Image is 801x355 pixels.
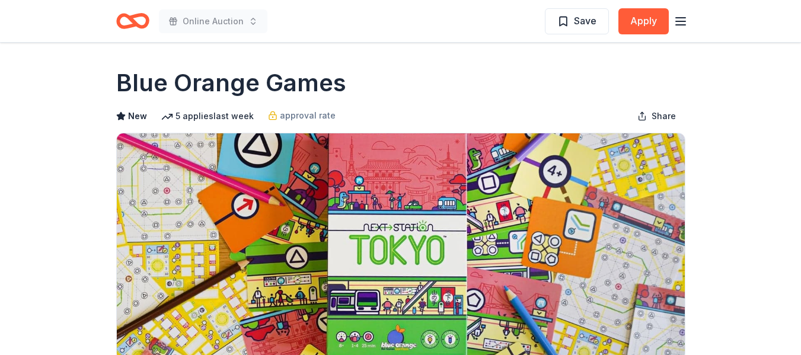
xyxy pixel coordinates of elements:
[116,66,346,100] h1: Blue Orange Games
[268,108,336,123] a: approval rate
[545,8,609,34] button: Save
[161,109,254,123] div: 5 applies last week
[618,8,669,34] button: Apply
[183,14,244,28] span: Online Auction
[574,13,596,28] span: Save
[116,7,149,35] a: Home
[128,109,147,123] span: New
[628,104,685,128] button: Share
[159,9,267,33] button: Online Auction
[280,108,336,123] span: approval rate
[652,109,676,123] span: Share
